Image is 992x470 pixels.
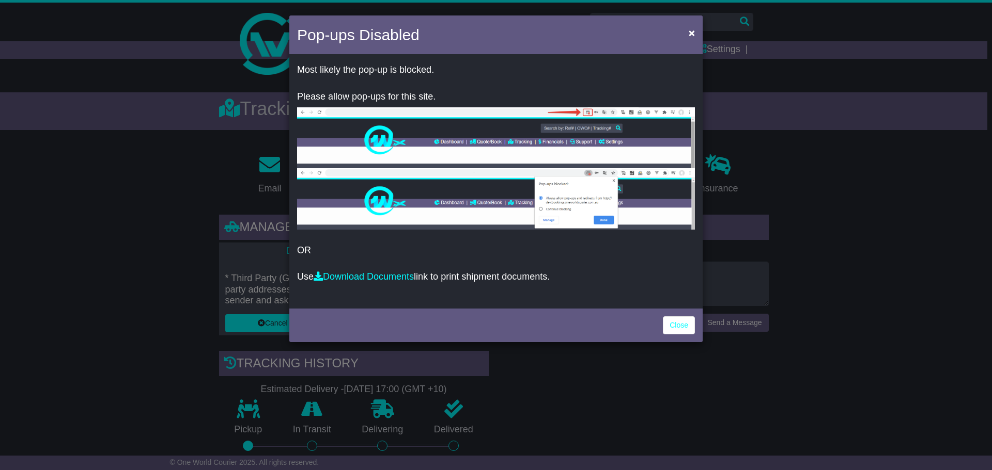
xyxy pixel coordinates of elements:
img: allow-popup-1.png [297,107,695,168]
p: Please allow pop-ups for this site. [297,91,695,103]
a: Close [663,316,695,334]
p: Use link to print shipment documents. [297,271,695,283]
a: Download Documents [314,271,414,282]
span: × [689,27,695,39]
div: OR [289,57,703,306]
h4: Pop-ups Disabled [297,23,420,46]
p: Most likely the pop-up is blocked. [297,64,695,76]
img: allow-popup-2.png [297,168,695,230]
button: Close [684,22,700,43]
